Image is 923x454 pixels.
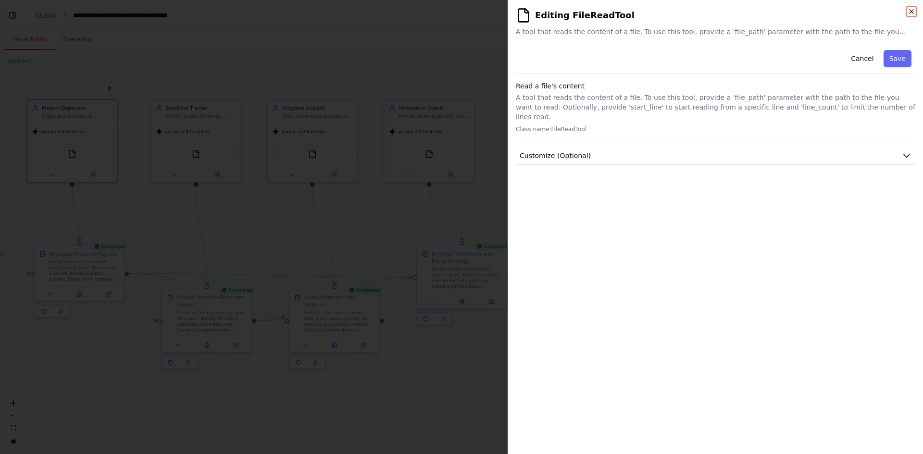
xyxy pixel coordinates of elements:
button: Cancel [845,50,879,67]
h2: Editing FileReadTool [516,8,915,23]
button: Customize (Optional) [516,147,915,165]
p: A tool that reads the content of a file. To use this tool, provide a 'file_path' parameter with t... [516,93,915,122]
img: FileReadTool [516,8,531,23]
span: A tool that reads the content of a file. To use this tool, provide a 'file_path' parameter with t... [516,27,915,37]
h3: Read a file's content [516,81,915,91]
button: Save [884,50,911,67]
span: Customize (Optional) [520,151,591,160]
p: Class name: FileReadTool [516,125,915,133]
